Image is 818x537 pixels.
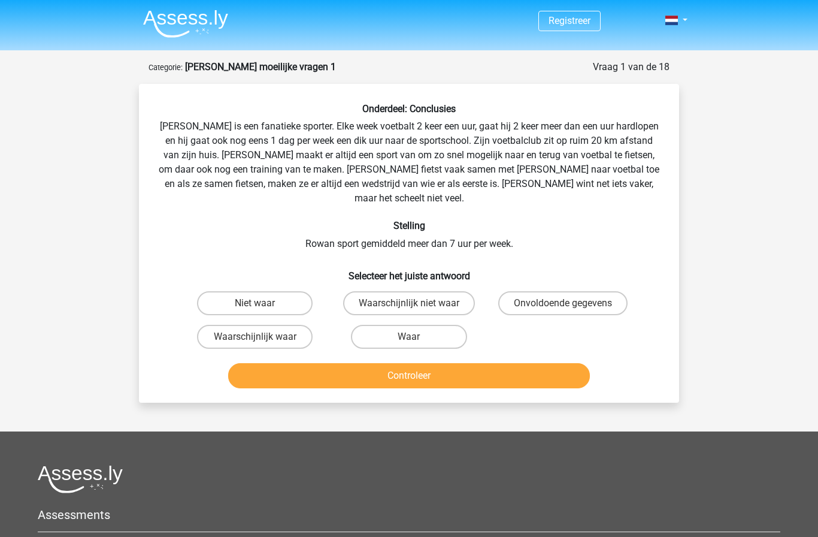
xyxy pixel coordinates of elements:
h6: Onderdeel: Conclusies [158,103,660,114]
small: Categorie: [149,63,183,72]
img: Assessly logo [38,465,123,493]
a: Registreer [549,15,590,26]
label: Waarschijnlijk waar [197,325,313,349]
h6: Stelling [158,220,660,231]
label: Waarschijnlijk niet waar [343,291,475,315]
div: [PERSON_NAME] is een fanatieke sporter. Elke week voetbalt 2 keer een uur, gaat hij 2 keer meer d... [144,103,674,393]
h5: Assessments [38,508,780,522]
label: Niet waar [197,291,313,315]
div: Vraag 1 van de 18 [593,60,669,74]
h6: Selecteer het juiste antwoord [158,261,660,282]
button: Controleer [228,363,590,388]
label: Onvoldoende gegevens [498,291,628,315]
strong: [PERSON_NAME] moeilijke vragen 1 [185,61,336,73]
label: Waar [351,325,466,349]
img: Assessly [143,10,228,38]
